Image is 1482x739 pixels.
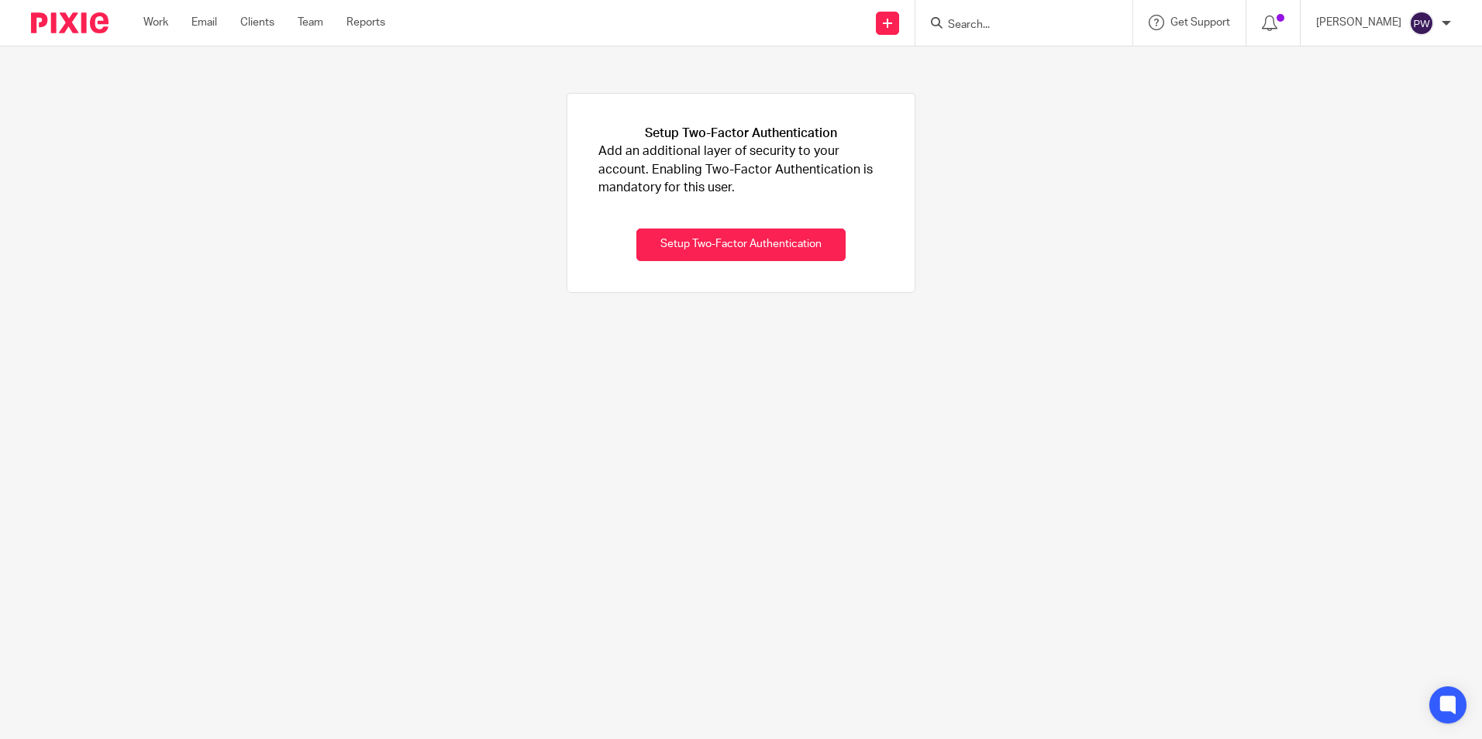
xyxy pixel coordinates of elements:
[143,15,168,30] a: Work
[31,12,109,33] img: Pixie
[298,15,323,30] a: Team
[240,15,274,30] a: Clients
[346,15,385,30] a: Reports
[1316,15,1401,30] p: [PERSON_NAME]
[1409,11,1434,36] img: svg%3E
[946,19,1086,33] input: Search
[636,229,846,262] button: Setup Two-Factor Authentication
[645,125,837,143] h1: Setup Two-Factor Authentication
[598,143,884,197] p: Add an additional layer of security to your account. Enabling Two-Factor Authentication is mandat...
[1170,17,1230,28] span: Get Support
[191,15,217,30] a: Email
